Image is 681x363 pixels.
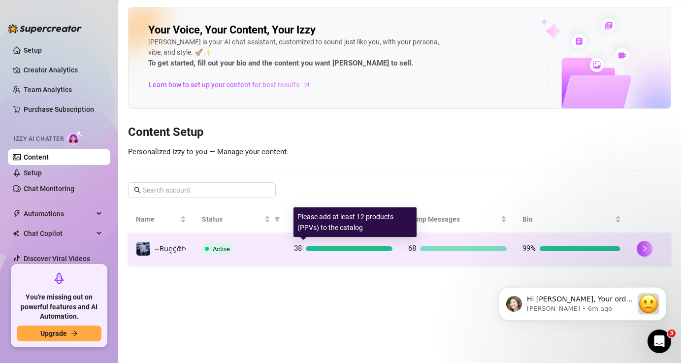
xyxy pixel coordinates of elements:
[71,330,78,337] span: arrow-right
[8,24,82,33] img: logo-BBDzfeDw.svg
[17,293,101,322] span: You're missing out on powerful features and AI Automation.
[302,80,312,90] span: arrow-right
[24,226,94,241] span: Chat Copilot
[24,86,72,94] a: Team Analytics
[400,206,515,233] th: Bump Messages
[668,330,676,337] span: 3
[408,214,499,225] span: Bump Messages
[14,134,64,144] span: Izzy AI Chatter
[286,206,400,233] th: Products
[24,101,102,117] a: Purchase Subscription
[128,147,289,156] span: Personalized Izzy to you — Manage your content.
[17,326,101,341] button: Upgradearrow-right
[134,187,141,194] span: search
[194,206,286,233] th: Status
[24,169,42,177] a: Setup
[202,214,262,225] span: Status
[408,244,416,253] span: 68
[148,23,316,37] h2: Your Voice, Your Content, Your Izzy
[149,79,299,90] span: Learn how to set up your content for best results
[515,206,629,233] th: Bio
[272,212,282,227] span: filter
[136,214,178,225] span: Name
[67,131,83,145] img: AI Chatter
[24,206,94,222] span: Automations
[128,206,194,233] th: Name
[293,207,417,237] div: Please add at least 12 products (PPVs) to the catalog
[484,267,681,336] iframe: Intercom notifications message
[13,230,19,237] img: Chat Copilot
[522,244,536,253] span: 99%
[518,8,671,108] img: ai-chatter-content-library-cLFOSyPT.png
[294,244,302,253] span: 38
[148,77,318,93] a: Learn how to set up your content for best results
[143,185,262,196] input: Search account
[148,37,444,69] div: [PERSON_NAME] is your AI chat assistant, customized to sound just like you, with your persona, vi...
[24,62,102,78] a: Creator Analytics
[522,214,613,225] span: Bio
[128,125,671,140] h3: Content Setup
[24,255,90,263] a: Discover Viral Videos
[648,330,671,353] iframe: Intercom live chat
[40,330,67,337] span: Upgrade
[24,153,49,161] a: Content
[136,242,150,256] img: ~BṳḙḉᾰԻ
[274,216,280,222] span: filter
[155,245,186,253] span: ~BṳḙḉᾰԻ
[641,245,648,252] span: right
[637,241,652,257] button: right
[13,210,21,218] span: thunderbolt
[24,46,42,54] a: Setup
[213,245,230,253] span: Active
[148,59,413,67] strong: To get started, fill out your bio and the content you want [PERSON_NAME] to sell.
[24,185,74,193] a: Chat Monitoring
[53,272,65,284] span: rocket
